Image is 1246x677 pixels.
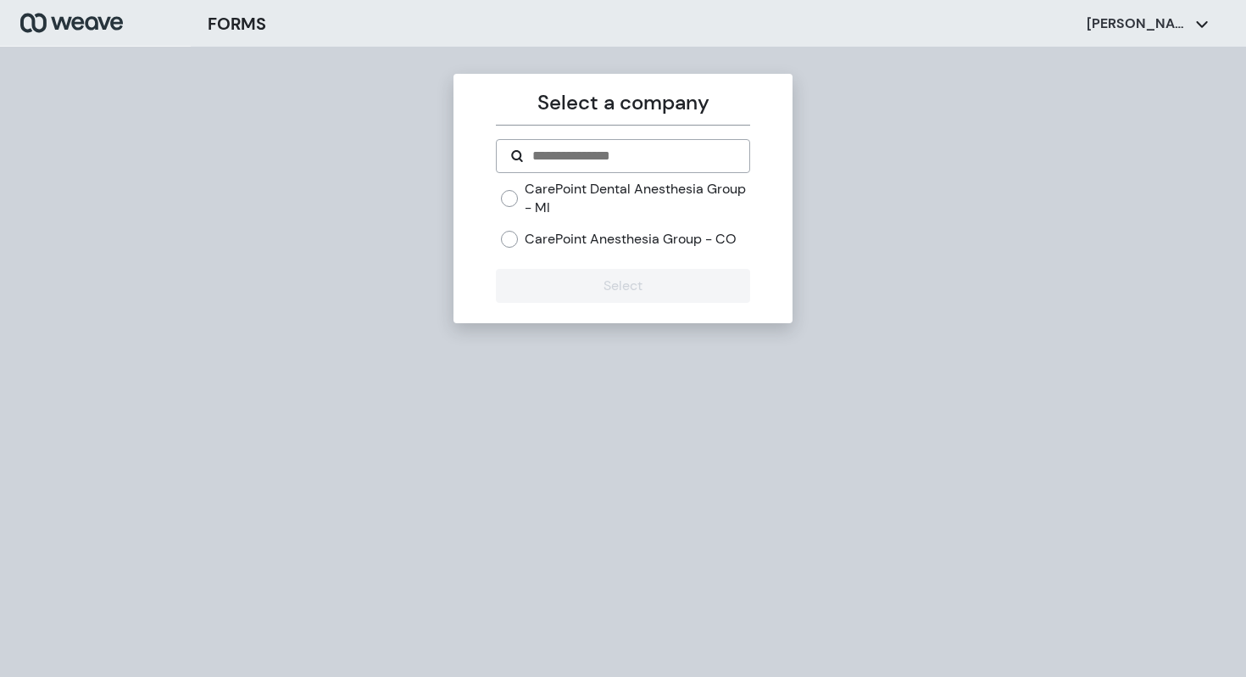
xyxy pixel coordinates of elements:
[531,146,735,166] input: Search
[1087,14,1188,33] p: [PERSON_NAME]
[525,180,749,216] label: CarePoint Dental Anesthesia Group - MI
[496,269,749,303] button: Select
[208,11,266,36] h3: FORMS
[496,87,749,118] p: Select a company
[525,230,737,249] label: CarePoint Anesthesia Group - CO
